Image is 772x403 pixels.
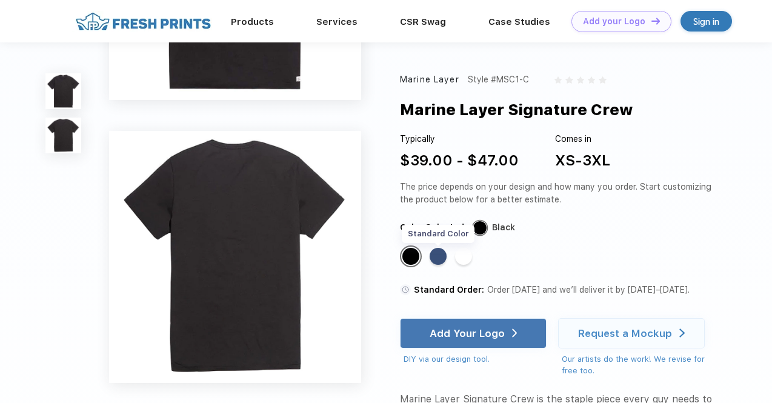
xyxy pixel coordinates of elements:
div: Request a Mockup [578,327,672,339]
div: Add Your Logo [430,327,505,339]
div: Style #MSC1-C [468,73,529,86]
a: Services [316,16,358,27]
img: standard order [400,284,411,295]
img: fo%20logo%202.webp [72,11,215,32]
div: Sign in [693,15,719,28]
div: Comes in [555,133,610,145]
div: Typically [400,133,519,145]
img: gray_star.svg [588,76,595,84]
a: Sign in [680,11,732,32]
img: gray_star.svg [565,76,573,84]
div: $39.00 - $47.00 [400,150,519,172]
div: White [455,248,472,265]
a: Products [231,16,274,27]
div: Add your Logo [583,16,645,27]
div: Black [402,248,419,265]
img: DT [651,18,660,24]
img: func=resize&h=100 [45,73,81,109]
div: Marine Layer Signature Crew [400,98,633,121]
div: Our artists do the work! We revise for free too. [562,353,716,377]
div: Color Selected: [400,221,467,234]
img: white arrow [679,328,685,338]
div: Black [492,221,515,234]
img: func=resize&h=100 [45,118,81,153]
a: CSR Swag [400,16,446,27]
img: func=resize&h=640 [109,131,361,383]
img: white arrow [512,328,517,338]
div: DIY via our design tool. [404,353,547,365]
span: Order [DATE] and we’ll deliver it by [DATE]–[DATE]. [487,285,690,295]
img: gray_star.svg [577,76,584,84]
div: XS-3XL [555,150,610,172]
img: gray_star.svg [599,76,606,84]
img: gray_star.svg [554,76,562,84]
div: Faded Navy [430,248,447,265]
div: The price depends on your design and how many you order. Start customizing the product below for ... [400,181,716,206]
div: Marine Layer [400,73,459,86]
span: Standard Order: [414,285,484,295]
